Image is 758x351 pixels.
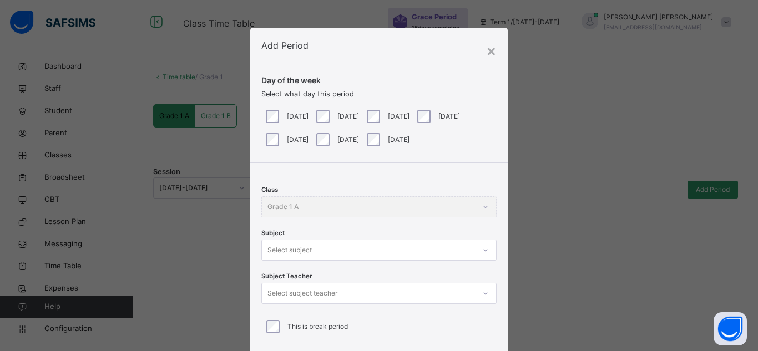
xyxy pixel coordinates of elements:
[287,135,309,145] label: [DATE]
[438,111,460,121] label: [DATE]
[267,283,337,304] div: Select subject teacher
[388,135,410,145] label: [DATE]
[337,135,359,145] label: [DATE]
[261,272,312,280] span: Subject Teacher
[714,312,747,345] button: Open asap
[388,111,410,121] label: [DATE]
[261,90,354,98] span: Select what day this period
[261,186,278,194] span: Class
[261,40,309,51] span: Add Period
[486,39,497,62] div: ×
[337,111,359,121] label: [DATE]
[287,111,309,121] label: [DATE]
[261,74,497,86] span: Day of the week
[267,240,312,261] div: Select subject
[287,322,348,332] label: This is break period
[261,229,285,237] span: Subject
